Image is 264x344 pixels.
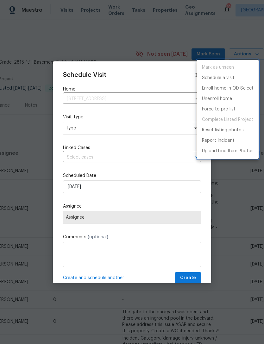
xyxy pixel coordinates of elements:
[202,75,235,81] p: Schedule a visit
[202,96,232,102] p: Unenroll home
[202,85,254,92] p: Enroll home in OD Select
[202,127,244,134] p: Reset listing photos
[197,115,259,125] span: Project is already completed
[202,148,254,154] p: Upload Line Item Photos
[202,106,236,113] p: Force to pre-list
[202,137,235,144] p: Report Incident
